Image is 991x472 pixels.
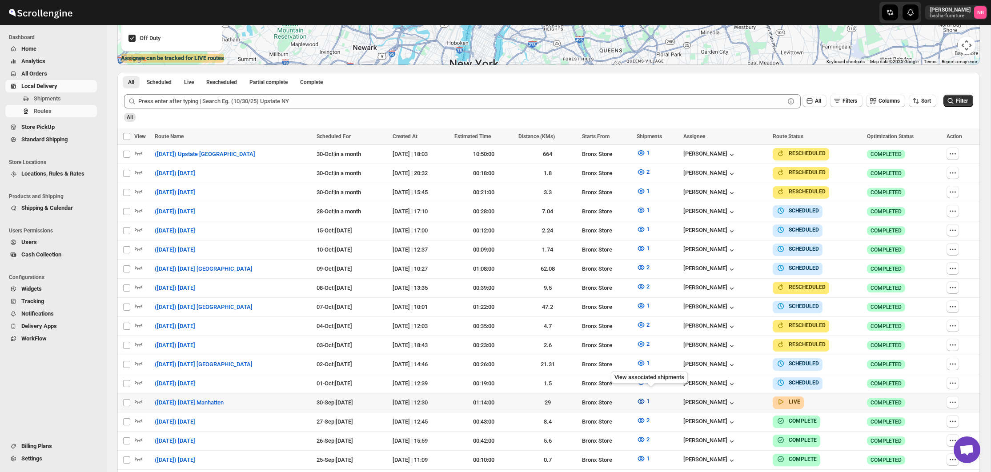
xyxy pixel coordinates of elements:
span: 30-Oct | in a month [317,170,361,176]
button: 1 [631,146,655,160]
span: 1 [646,360,650,366]
span: COMPLETED [871,304,902,311]
span: Nael Basha [974,6,987,19]
div: [PERSON_NAME] [683,246,736,255]
div: Bronx Store [582,207,631,216]
b: COMPLETE [789,437,817,443]
div: 00:23:00 [454,341,513,350]
button: All routes [123,76,140,88]
div: 2.6 [518,341,577,350]
button: ([DATE]) [DATE] [GEOGRAPHIC_DATA] [149,357,258,372]
div: [DATE] | 18:03 [393,150,449,159]
p: basha-furniture [930,13,971,19]
span: 30-Oct | in a month [317,189,361,196]
span: ([DATE]) [DATE] [155,245,195,254]
span: ([DATE]) [DATE] [GEOGRAPHIC_DATA] [155,360,253,369]
div: [PERSON_NAME] [683,150,736,159]
button: [PERSON_NAME] [683,227,736,236]
button: [PERSON_NAME] [683,360,736,369]
div: 3.3 [518,188,577,197]
span: 1 [646,149,650,156]
span: COMPLETED [871,189,902,196]
div: Bronx Store [582,150,631,159]
button: SCHEDULED [776,244,819,253]
span: ([DATE]) [DATE] [155,169,195,178]
b: SCHEDULED [789,227,819,233]
button: LIVE [776,397,800,406]
button: ([DATE]) [DATE] [GEOGRAPHIC_DATA] [149,300,258,314]
span: 2 [646,321,650,328]
button: SCHEDULED [776,225,819,234]
div: Open chat [954,436,980,463]
text: NB [977,10,984,16]
div: [DATE] | 18:43 [393,341,449,350]
span: 1 [646,245,650,252]
div: [DATE] | 15:45 [393,188,449,197]
button: Analytics [5,55,97,68]
button: ([DATE]) [DATE] [149,281,201,295]
div: [PERSON_NAME] [683,265,736,274]
button: Routes [5,105,97,117]
span: COMPLETED [871,151,902,158]
div: 2.24 [518,226,577,235]
span: ([DATE]) [DATE] [155,341,195,350]
div: 4.7 [518,322,577,331]
div: Bronx Store [582,284,631,292]
span: Widgets [21,285,42,292]
span: COMPLETED [871,170,902,177]
span: Products and Shipping [9,193,100,200]
button: SCHEDULED [776,378,819,387]
span: Settings [21,455,42,462]
div: 01:08:00 [454,264,513,273]
div: Bronx Store [582,341,631,350]
button: [PERSON_NAME] [683,322,736,331]
div: 1.74 [518,245,577,254]
button: COMPLETE [776,455,817,464]
div: 47.2 [518,303,577,312]
button: Users [5,236,97,248]
button: RESCHEDULED [776,283,826,292]
span: Billing Plans [21,443,52,449]
div: 62.08 [518,264,577,273]
div: 00:21:00 [454,188,513,197]
span: Shipping & Calendar [21,204,73,211]
button: RESCHEDULED [776,187,826,196]
span: 09-Oct | [DATE] [317,265,352,272]
button: [PERSON_NAME] [683,437,736,446]
span: Scheduled For [317,133,351,140]
b: RESCHEDULED [789,322,826,328]
span: Optimization Status [867,133,914,140]
div: [PERSON_NAME] [683,418,736,427]
button: RESCHEDULED [776,168,826,177]
div: 9.5 [518,284,577,292]
div: 00:09:00 [454,245,513,254]
button: [PERSON_NAME] [683,303,736,312]
div: 21.31 [518,360,577,369]
span: All [815,98,821,104]
div: [DATE] | 13:35 [393,284,449,292]
div: Bronx Store [582,226,631,235]
span: All [128,79,134,86]
b: COMPLETE [789,418,817,424]
div: [DATE] | 12:37 [393,245,449,254]
button: 2 [631,280,655,294]
span: COMPLETED [871,284,902,292]
button: ([DATE]) [DATE] Manhatten [149,396,229,410]
span: Action [947,133,962,140]
button: [PERSON_NAME] [683,169,736,178]
span: View [134,133,146,140]
span: 2 [646,436,650,443]
button: 1 [631,184,655,198]
span: All [127,114,133,120]
div: [DATE] | 12:39 [393,379,449,388]
button: [PERSON_NAME] [683,208,736,216]
button: ([DATE]) [DATE] [149,453,201,467]
button: [PERSON_NAME] [683,380,736,388]
span: Assignee [683,133,705,140]
button: ([DATE]) [DATE] [149,338,201,352]
span: 2 [646,264,650,271]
